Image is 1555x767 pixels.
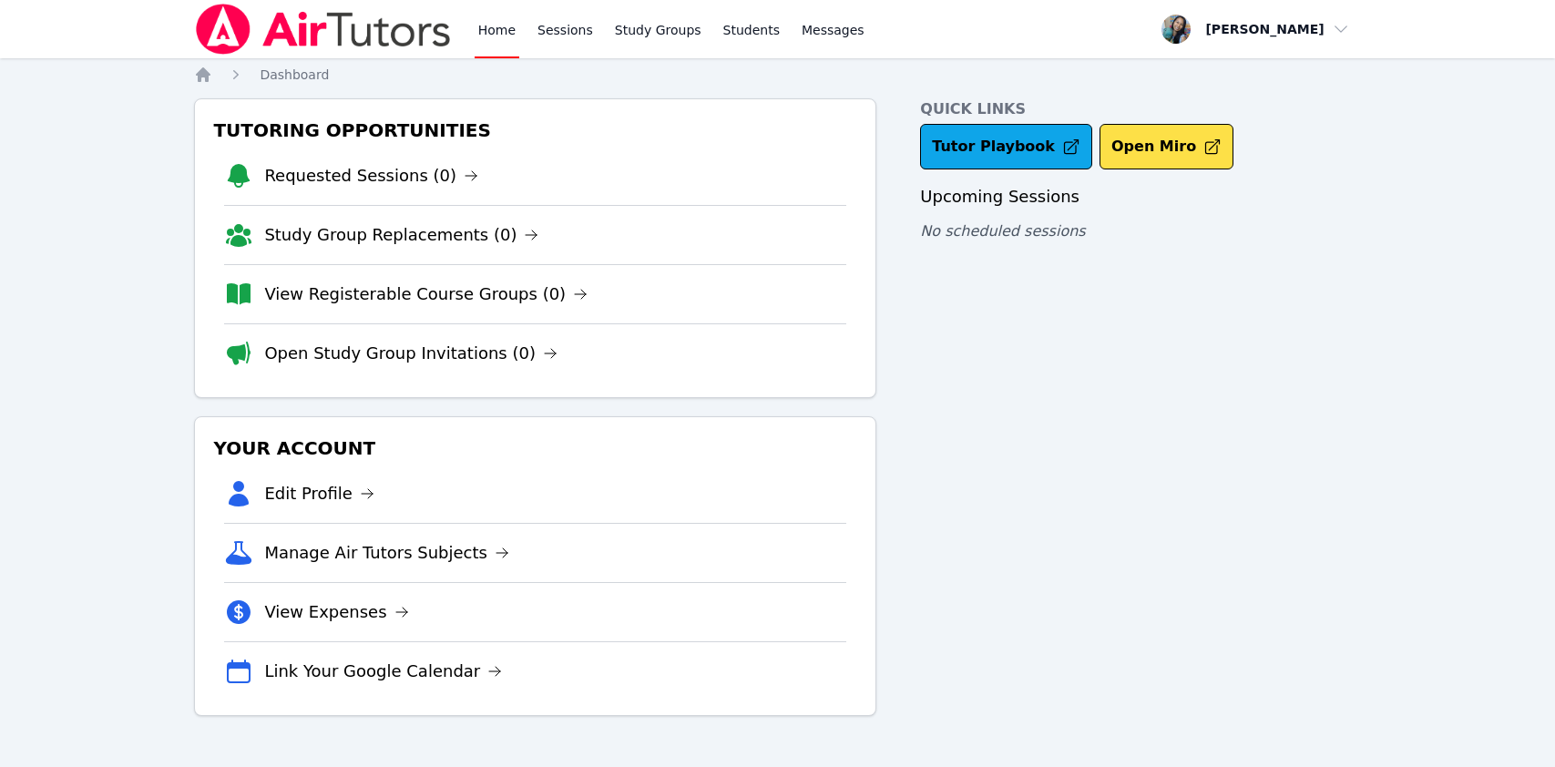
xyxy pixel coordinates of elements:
a: Requested Sessions (0) [264,163,478,189]
button: Open Miro [1100,124,1233,169]
span: Messages [802,21,864,39]
h4: Quick Links [920,98,1360,120]
h3: Tutoring Opportunities [210,114,861,147]
a: Edit Profile [264,481,374,506]
span: Dashboard [260,67,329,82]
img: Air Tutors [194,4,452,55]
a: View Expenses [264,599,408,625]
h3: Your Account [210,432,861,465]
a: View Registerable Course Groups (0) [264,281,588,307]
a: Open Study Group Invitations (0) [264,341,558,366]
a: Manage Air Tutors Subjects [264,540,509,566]
span: No scheduled sessions [920,222,1085,240]
h3: Upcoming Sessions [920,184,1360,210]
a: Link Your Google Calendar [264,659,502,684]
a: Tutor Playbook [920,124,1092,169]
a: Dashboard [260,66,329,84]
nav: Breadcrumb [194,66,1360,84]
a: Study Group Replacements (0) [264,222,538,248]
